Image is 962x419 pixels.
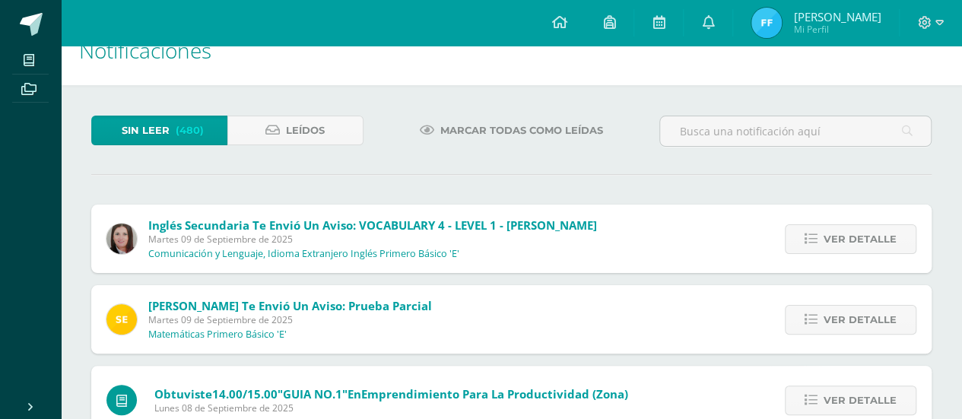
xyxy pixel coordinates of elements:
[148,329,287,341] p: Matemáticas Primero Básico 'E'
[91,116,227,145] a: Sin leer(480)
[79,36,211,65] span: Notificaciones
[751,8,782,38] img: f2b853f6947a4d110c82d09ec8a0485e.png
[122,116,170,144] span: Sin leer
[401,116,622,145] a: Marcar todas como leídas
[148,298,432,313] span: [PERSON_NAME] te envió un aviso: Prueba Parcial
[106,304,137,335] img: 03c2987289e60ca238394da5f82a525a.png
[440,116,603,144] span: Marcar todas como leídas
[176,116,204,144] span: (480)
[154,402,628,414] span: Lunes 08 de Septiembre de 2025
[361,386,628,402] span: Emprendimiento para la Productividad (Zona)
[824,225,897,253] span: Ver detalle
[793,9,881,24] span: [PERSON_NAME]
[148,217,597,233] span: Inglés Secundaria te envió un aviso: VOCABULARY 4 - LEVEL 1 - [PERSON_NAME]
[793,23,881,36] span: Mi Perfil
[106,224,137,254] img: 8af0450cf43d44e38c4a1497329761f3.png
[660,116,931,146] input: Busca una notificación aquí
[227,116,364,145] a: Leídos
[154,386,628,402] span: Obtuviste en
[286,116,325,144] span: Leídos
[148,233,597,246] span: Martes 09 de Septiembre de 2025
[148,313,432,326] span: Martes 09 de Septiembre de 2025
[824,306,897,334] span: Ver detalle
[278,386,348,402] span: "GUIA NO.1"
[212,386,278,402] span: 14.00/15.00
[148,248,459,260] p: Comunicación y Lenguaje, Idioma Extranjero Inglés Primero Básico 'E'
[824,386,897,414] span: Ver detalle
